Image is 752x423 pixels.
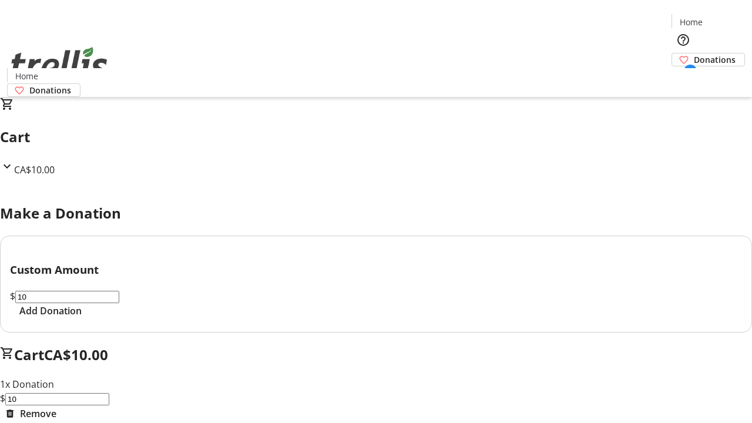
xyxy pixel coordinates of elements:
span: $ [10,290,15,303]
button: Cart [672,66,695,90]
span: Remove [20,407,56,421]
img: Orient E2E Organization X98CQlsnYv's Logo [7,34,112,93]
span: Add Donation [19,304,82,318]
button: Help [672,28,695,52]
span: Donations [29,84,71,96]
span: Donations [694,53,736,66]
h3: Custom Amount [10,261,742,278]
a: Donations [672,53,745,66]
span: Home [680,16,703,28]
a: Home [8,70,45,82]
input: Donation Amount [5,393,109,405]
span: Home [15,70,38,82]
a: Home [672,16,710,28]
input: Donation Amount [15,291,119,303]
span: CA$10.00 [14,163,55,176]
span: CA$10.00 [44,345,108,364]
a: Donations [7,83,80,97]
button: Add Donation [10,304,91,318]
